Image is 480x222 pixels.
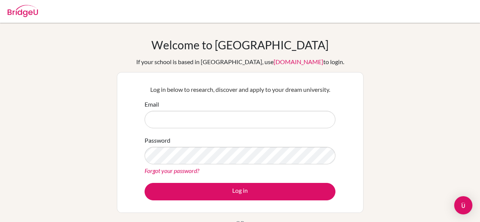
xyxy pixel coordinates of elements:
[151,38,329,52] h1: Welcome to [GEOGRAPHIC_DATA]
[136,57,344,66] div: If your school is based in [GEOGRAPHIC_DATA], use to login.
[274,58,323,65] a: [DOMAIN_NAME]
[145,136,170,145] label: Password
[145,167,199,174] a: Forgot your password?
[145,85,335,94] p: Log in below to research, discover and apply to your dream university.
[145,100,159,109] label: Email
[145,183,335,200] button: Log in
[454,196,472,214] div: Open Intercom Messenger
[8,5,38,17] img: Bridge-U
